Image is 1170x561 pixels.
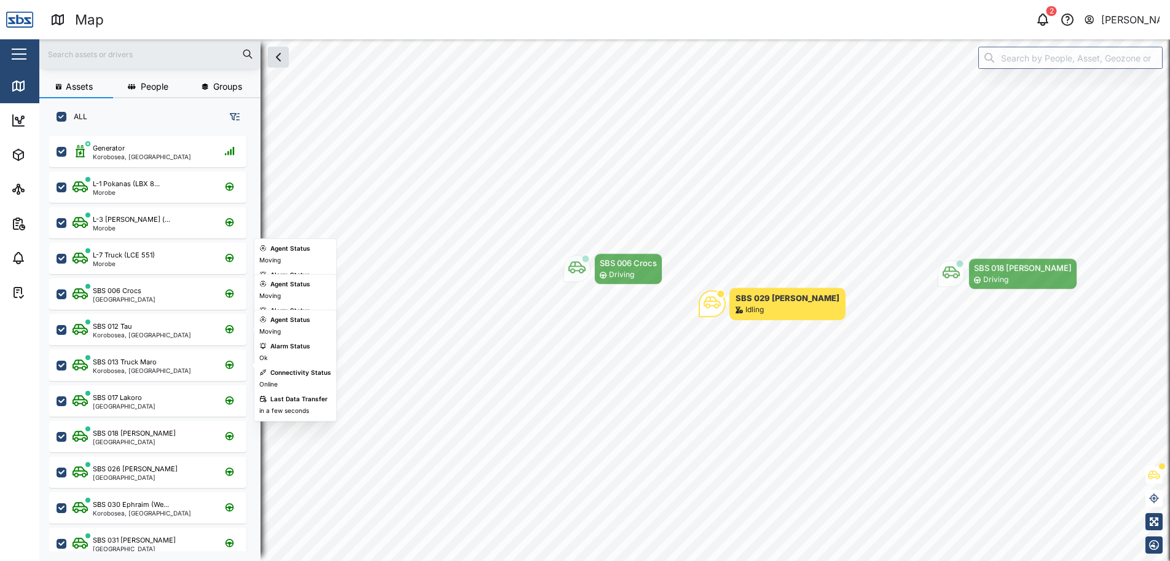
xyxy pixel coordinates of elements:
[93,500,169,510] div: SBS 030 Ephraim (We...
[39,39,1170,561] canvas: Map
[938,258,1077,289] div: Map marker
[93,332,191,338] div: Korobosea, [GEOGRAPHIC_DATA]
[259,380,278,390] div: Online
[93,214,170,225] div: L-3 [PERSON_NAME] (...
[93,179,160,189] div: L-1 Pokanas (LBX 8...
[93,261,155,267] div: Morobe
[213,82,242,91] span: Groups
[32,114,87,127] div: Dashboard
[270,315,310,325] div: Agent Status
[270,270,310,280] div: Alarm Status
[32,79,60,93] div: Map
[270,244,310,254] div: Agent Status
[563,253,662,284] div: Map marker
[93,154,191,160] div: Korobosea, [GEOGRAPHIC_DATA]
[32,182,61,196] div: Sites
[93,250,155,261] div: L-7 Truck (LCE 551)
[974,262,1072,274] div: SBS 018 [PERSON_NAME]
[32,286,66,299] div: Tasks
[699,288,846,320] div: Map marker
[259,327,281,337] div: Moving
[1046,6,1057,16] div: 2
[32,251,70,265] div: Alarms
[93,535,176,546] div: SBS 031 [PERSON_NAME]
[270,280,310,289] div: Agent Status
[93,143,125,154] div: Generator
[49,131,260,551] div: grid
[736,292,839,304] div: SBS 029 [PERSON_NAME]
[141,82,168,91] span: People
[93,357,157,367] div: SBS 013 Truck Maro
[93,367,191,374] div: Korobosea, [GEOGRAPHIC_DATA]
[75,9,104,31] div: Map
[1101,12,1160,28] div: [PERSON_NAME]
[93,189,160,195] div: Morobe
[93,510,191,516] div: Korobosea, [GEOGRAPHIC_DATA]
[93,393,142,403] div: SBS 017 Lakoro
[32,148,70,162] div: Assets
[6,6,33,33] img: Main Logo
[93,474,178,481] div: [GEOGRAPHIC_DATA]
[47,45,253,63] input: Search assets or drivers
[978,47,1163,69] input: Search by People, Asset, Geozone or Place
[93,321,132,332] div: SBS 012 Tau
[745,304,764,316] div: Idling
[270,394,328,404] div: Last Data Transfer
[93,428,176,439] div: SBS 018 [PERSON_NAME]
[983,274,1008,286] div: Driving
[1083,11,1160,28] button: [PERSON_NAME]
[32,217,74,230] div: Reports
[93,286,141,296] div: SBS 006 Crocs
[93,403,155,409] div: [GEOGRAPHIC_DATA]
[259,256,281,265] div: Moving
[93,439,176,445] div: [GEOGRAPHIC_DATA]
[270,368,331,378] div: Connectivity Status
[600,257,657,269] div: SBS 006 Crocs
[609,269,634,281] div: Driving
[259,291,281,301] div: Moving
[270,342,310,351] div: Alarm Status
[66,112,87,122] label: ALL
[270,306,310,316] div: Alarm Status
[93,464,178,474] div: SBS 026 [PERSON_NAME]
[259,406,309,416] div: in a few seconds
[66,82,93,91] span: Assets
[93,225,170,231] div: Morobe
[93,546,176,552] div: [GEOGRAPHIC_DATA]
[93,296,155,302] div: [GEOGRAPHIC_DATA]
[259,353,267,363] div: Ok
